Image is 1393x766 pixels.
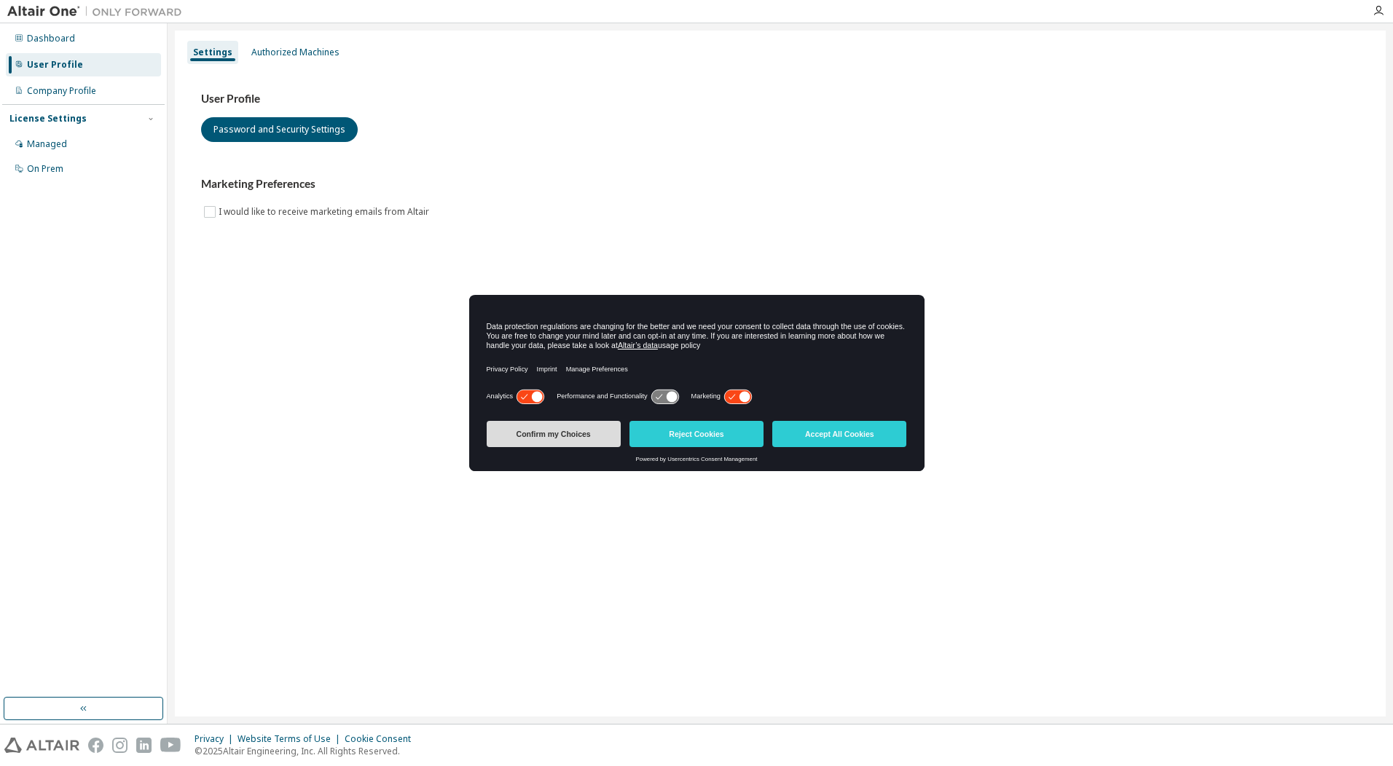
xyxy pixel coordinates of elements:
[9,113,87,125] div: License Settings
[136,738,152,753] img: linkedin.svg
[251,47,340,58] div: Authorized Machines
[27,85,96,97] div: Company Profile
[112,738,127,753] img: instagram.svg
[345,733,420,745] div: Cookie Consent
[201,117,358,142] button: Password and Security Settings
[27,163,63,175] div: On Prem
[160,738,181,753] img: youtube.svg
[195,733,238,745] div: Privacy
[219,203,432,221] label: I would like to receive marketing emails from Altair
[193,47,232,58] div: Settings
[27,138,67,150] div: Managed
[27,59,83,71] div: User Profile
[7,4,189,19] img: Altair One
[88,738,103,753] img: facebook.svg
[195,745,420,757] p: © 2025 Altair Engineering, Inc. All Rights Reserved.
[201,177,1359,191] h3: Marketing Preferences
[238,733,345,745] div: Website Terms of Use
[4,738,79,753] img: altair_logo.svg
[201,92,1359,106] h3: User Profile
[27,33,75,44] div: Dashboard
